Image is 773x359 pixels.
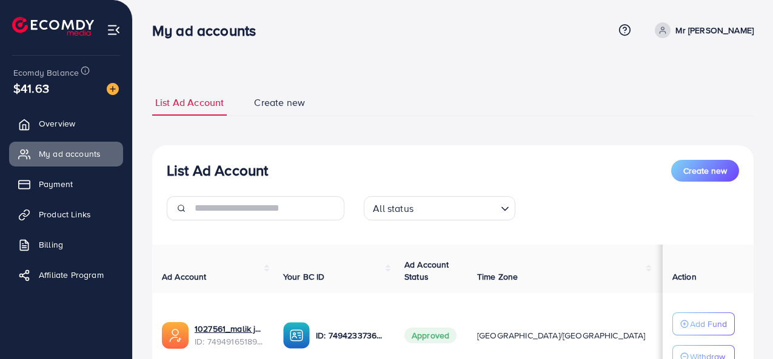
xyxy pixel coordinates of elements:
[39,239,63,251] span: Billing
[9,232,123,257] a: Billing
[195,335,264,347] span: ID: 7494916518916997128
[155,96,224,110] span: List Ad Account
[404,328,457,343] span: Approved
[39,208,91,220] span: Product Links
[364,196,515,220] div: Search for option
[162,322,189,349] img: ic-ads-acc.e4c84228.svg
[254,96,305,110] span: Create new
[12,17,94,36] img: logo
[39,178,73,190] span: Payment
[417,197,496,217] input: Search for option
[477,271,518,283] span: Time Zone
[683,165,727,177] span: Create new
[9,263,123,287] a: Affiliate Program
[9,111,123,136] a: Overview
[167,162,268,179] h3: List Ad Account
[690,317,727,331] p: Add Fund
[721,305,764,350] iframe: Chat
[107,83,119,95] img: image
[9,142,123,166] a: My ad accounts
[39,148,101,160] span: My ad accounts
[671,160,739,182] button: Create new
[162,271,207,283] span: Ad Account
[370,200,416,217] span: All status
[107,23,121,37] img: menu
[9,172,123,196] a: Payment
[13,79,49,97] span: $41.63
[39,117,75,130] span: Overview
[13,67,79,79] span: Ecomdy Balance
[152,22,266,39] h3: My ad accounts
[404,259,449,283] span: Ad Account Status
[283,322,310,349] img: ic-ba-acc.ded83a64.svg
[283,271,325,283] span: Your BC ID
[672,271,697,283] span: Action
[672,312,735,335] button: Add Fund
[675,23,754,38] p: Mr [PERSON_NAME]
[477,329,646,341] span: [GEOGRAPHIC_DATA]/[GEOGRAPHIC_DATA]
[195,323,264,335] a: 1027561_malik javed_1745046577427
[650,22,754,38] a: Mr [PERSON_NAME]
[316,328,385,343] p: ID: 7494233736473690129
[39,269,104,281] span: Affiliate Program
[9,202,123,226] a: Product Links
[195,323,264,347] div: <span class='underline'>1027561_malik javed_1745046577427</span></br>7494916518916997128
